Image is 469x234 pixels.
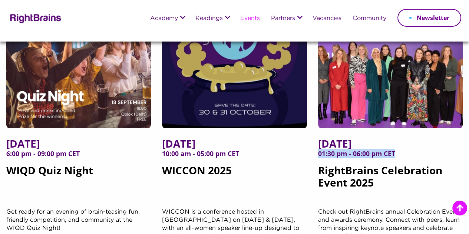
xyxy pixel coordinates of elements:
img: Rightbrains [8,13,62,23]
span: 01:30 pm - 06:00 pm CET [318,150,463,164]
a: Events [240,16,260,22]
a: Readings [195,16,223,22]
a: Partners [271,16,295,22]
span: 10:00 am - 05:00 pm CET [162,150,307,164]
span: [DATE] [318,138,463,150]
span: [DATE] [6,138,151,150]
a: Newsletter [397,9,461,27]
a: Community [353,16,386,22]
h5: WICCON 2025 [162,138,307,208]
h5: WIQD Quiz Night [6,138,151,208]
a: Academy [150,16,178,22]
span: [DATE] [162,138,307,150]
a: Vacancies [313,16,341,22]
span: 6:00 pm - 09:00 pm CET [6,150,151,164]
h5: RightBrains Celebration Event 2025 [318,138,463,208]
